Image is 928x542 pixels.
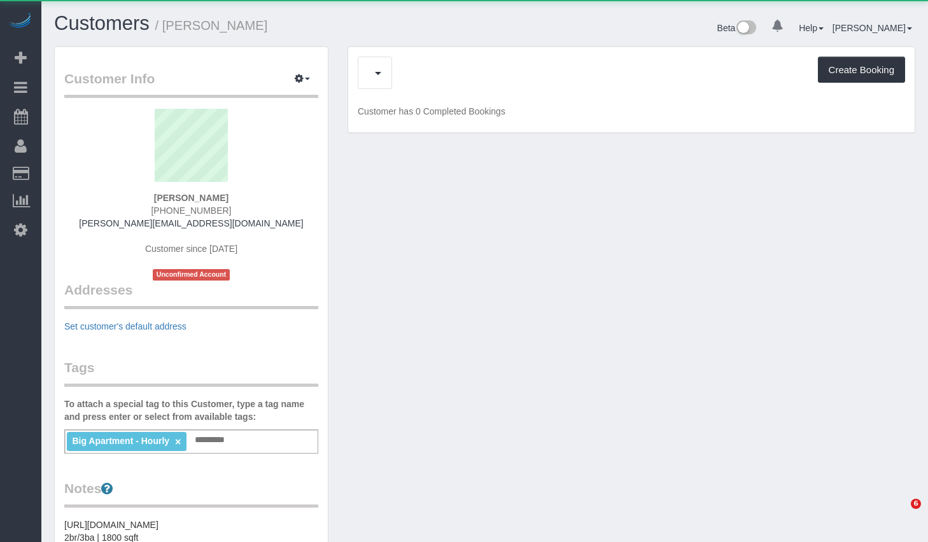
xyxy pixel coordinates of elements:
a: × [175,436,181,447]
small: / [PERSON_NAME] [155,18,268,32]
img: New interface [735,20,756,37]
a: Set customer's default address [64,321,186,331]
span: Customer since [DATE] [145,244,237,254]
button: Create Booking [818,57,905,83]
label: To attach a special tag to this Customer, type a tag name and press enter or select from availabl... [64,398,318,423]
span: [PHONE_NUMBER] [151,205,231,216]
legend: Tags [64,358,318,387]
p: Customer has 0 Completed Bookings [358,105,905,118]
legend: Notes [64,479,318,508]
span: Big Apartment - Hourly [72,436,169,446]
a: Help [799,23,824,33]
span: Unconfirmed Account [153,269,230,280]
legend: Customer Info [64,69,318,98]
iframe: Intercom live chat [885,499,915,529]
a: [PERSON_NAME][EMAIL_ADDRESS][DOMAIN_NAME] [79,218,303,228]
a: [PERSON_NAME] [833,23,912,33]
img: Automaid Logo [8,13,33,31]
span: 6 [911,499,921,509]
a: Beta [717,23,757,33]
strong: [PERSON_NAME] [154,193,228,203]
a: Customers [54,12,150,34]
